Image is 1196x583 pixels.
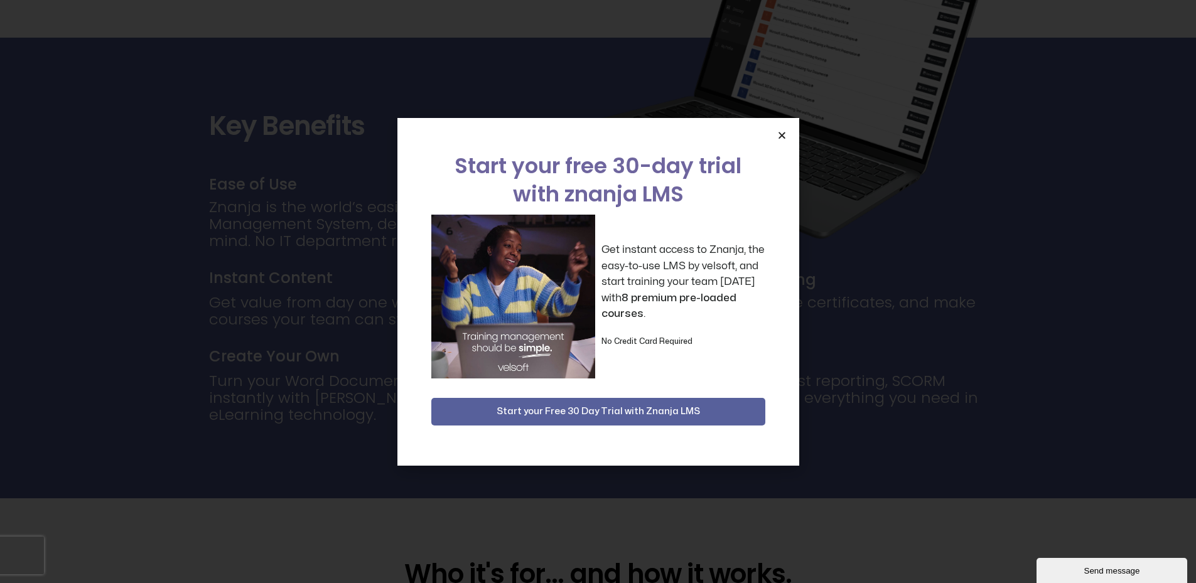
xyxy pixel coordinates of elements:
[1037,555,1190,583] iframe: chat widget
[431,215,595,378] img: a woman sitting at her laptop dancing
[497,404,700,419] span: Start your Free 30 Day Trial with Znanja LMS
[601,242,765,322] p: Get instant access to Znanja, the easy-to-use LMS by velsoft, and start training your team [DATE]...
[431,152,765,208] h2: Start your free 30-day trial with znanja LMS
[601,292,736,319] strong: 8 premium pre-loaded courses
[777,131,787,140] a: Close
[431,398,765,425] button: Start your Free 30 Day Trial with Znanja LMS
[601,338,692,345] strong: No Credit Card Required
